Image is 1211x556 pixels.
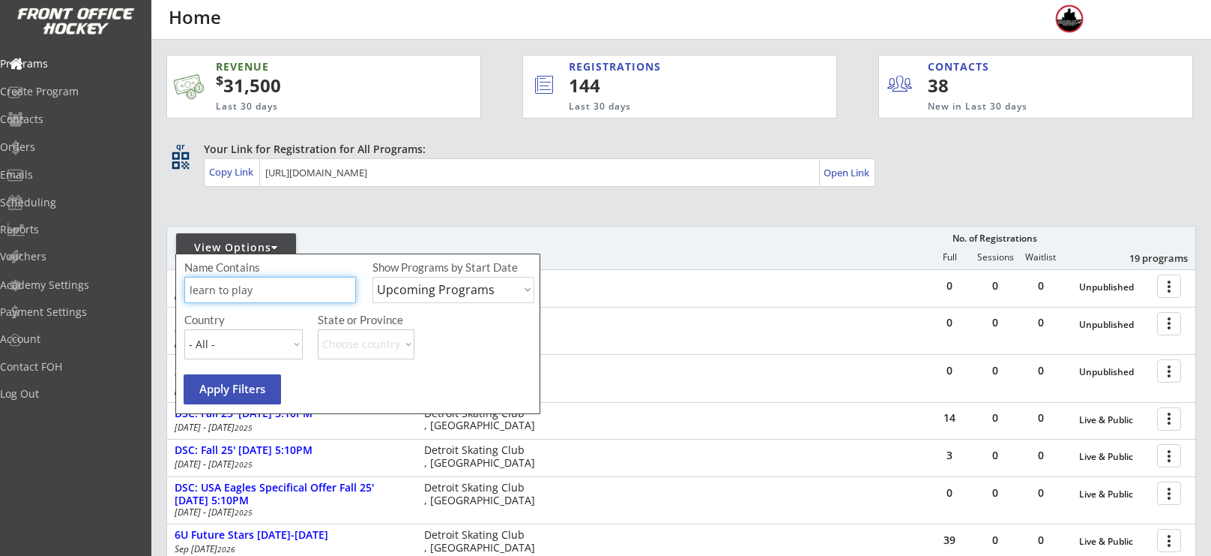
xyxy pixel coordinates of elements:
div: View Options [176,240,296,255]
div: Sessions [973,252,1018,263]
div: State or Province [318,314,532,326]
button: more_vert [1157,275,1181,298]
div: Detroit Skating Club , [GEOGRAPHIC_DATA] [424,407,542,433]
div: qr [171,142,189,152]
div: Last 30 days [216,101,408,113]
div: DSC: Fall 25' [DATE] 5:10PM [175,444,408,457]
button: more_vert [1157,529,1181,552]
div: [DATE] - [DATE] [175,423,404,432]
div: 0 [973,413,1018,423]
div: 0 [927,488,972,498]
div: 19 programs [1110,251,1188,265]
button: more_vert [1157,359,1181,383]
div: No. of Registrations [948,233,1041,244]
div: 39 [927,535,972,545]
div: 144 [569,73,786,98]
button: more_vert [1157,482,1181,505]
div: Fall 2025 Walk-On Opportunities [175,275,408,287]
div: 0 [927,365,972,376]
div: 0 [973,488,1018,498]
div: Detroit Skating Club , [GEOGRAPHIC_DATA] [424,444,542,470]
div: 14 [927,413,972,423]
div: 0 [1018,450,1063,461]
div: 0 [927,317,972,328]
em: 2025 [235,507,253,518]
button: more_vert [1157,312,1181,335]
div: 0 [973,365,1018,376]
div: Live & Public [1079,452,1150,462]
button: more_vert [1157,407,1181,431]
div: 3 [927,450,972,461]
div: [GEOGRAPHIC_DATA]: Fall 25' [DATE] 4:30-6:00PM Grades 6-12 [175,312,408,338]
div: Detroit Skating Club , [GEOGRAPHIC_DATA] [424,529,542,554]
div: 31,500 [216,73,433,98]
div: CONTACTS [928,59,996,74]
div: 0 [973,317,1018,328]
div: [DATE] - [DATE] [175,460,404,469]
button: qr_code [169,149,192,172]
em: 2025 [235,459,253,470]
div: [DATE] - [DATE] [175,386,404,395]
div: DSC: Fall 25' [DATE] 5:10PM [175,407,408,420]
div: Copy Link [209,165,256,179]
div: Sep [DATE] [175,545,404,554]
div: Live & Public [1079,415,1150,425]
em: 2025 [235,422,253,433]
div: Name Contains [184,262,303,273]
div: Detroit Skating Club , [GEOGRAPHIC_DATA] [424,482,542,507]
div: Unpublished [1079,282,1150,293]
div: Show Programs by Start Date [372,262,532,273]
div: 0 [1018,413,1063,423]
div: [DATE] - [DATE] [175,338,404,347]
div: 0 [1018,317,1063,328]
div: [DATE] - [DATE] [175,508,404,517]
div: 0 [927,281,972,291]
div: 0 [973,281,1018,291]
div: [DATE] - [DATE] [175,290,404,299]
div: REGISTRATIONS [569,59,767,74]
div: 0 [973,450,1018,461]
sup: $ [216,71,223,89]
div: Full [927,252,972,263]
div: 0 [1018,281,1063,291]
div: Unpublished [1079,367,1150,377]
div: Live & Public [1079,489,1150,500]
div: Country [184,314,303,326]
button: more_vert [1157,444,1181,467]
button: Apply Filters [184,374,281,404]
div: Last 30 days [569,101,775,113]
div: Live & Public [1079,536,1150,547]
div: 6U Future Stars [DATE]-[DATE] [175,529,408,542]
div: 38 [928,73,1020,98]
div: 0 [1018,535,1063,545]
div: Waitlist [1018,252,1063,263]
div: 0 [973,535,1018,545]
div: 0 [1018,488,1063,498]
div: REVENUE [216,59,408,74]
div: 0 [1018,365,1063,376]
div: Your Link for Registration for All Programs: [204,142,1150,157]
div: Open Link [824,167,871,179]
em: 2026 [217,544,235,554]
div: [GEOGRAPHIC_DATA]: Fall 25' [DATE] 6:00PM-7:20PM Grades (1-5) [175,359,408,385]
div: Unpublished [1079,320,1150,330]
a: Open Link [824,162,871,183]
div: New in Last 30 days [928,101,1123,113]
div: DSC: USA Eagles Specifical Offer Fall 25' [DATE] 5:10PM [175,482,408,507]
